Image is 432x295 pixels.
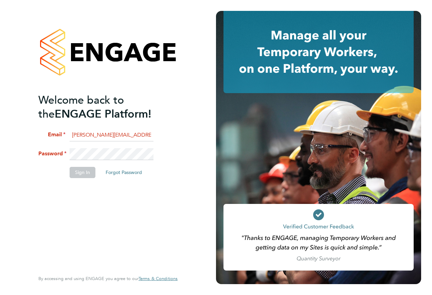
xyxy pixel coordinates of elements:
span: Terms & Conditions [139,276,178,281]
span: By accessing and using ENGAGE you agree to our [38,276,178,281]
button: Sign In [70,167,95,178]
h2: ENGAGE Platform! [38,93,171,121]
a: Terms & Conditions [139,276,178,281]
span: Welcome back to the [38,93,124,121]
button: Forgot Password [100,167,147,178]
label: Password [38,150,66,157]
input: Enter your work email... [70,129,154,141]
label: Email [38,131,66,138]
